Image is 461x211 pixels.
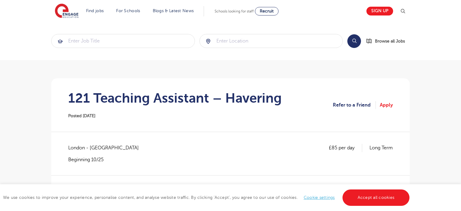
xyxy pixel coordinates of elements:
[333,101,376,109] a: Refer to a Friend
[366,7,393,15] a: Sign up
[200,34,343,48] input: Submit
[366,38,410,45] a: Browse all Jobs
[68,156,145,163] p: Beginning 10/25
[329,144,362,152] p: £85 per day
[153,9,194,13] a: Blogs & Latest News
[304,195,335,200] a: Cookie settings
[52,34,195,48] input: Submit
[369,144,393,152] p: Long Term
[375,38,405,45] span: Browse all Jobs
[215,9,254,13] span: Schools looking for staff
[86,9,104,13] a: Find jobs
[68,144,145,152] span: London - [GEOGRAPHIC_DATA]
[68,114,95,118] span: Posted [DATE]
[116,9,140,13] a: For Schools
[380,101,393,109] a: Apply
[260,9,274,13] span: Recruit
[342,189,410,206] a: Accept all cookies
[347,34,361,48] button: Search
[199,34,343,48] div: Submit
[68,90,282,106] h1: 121 Teaching Assistant – Havering
[3,195,411,200] span: We use cookies to improve your experience, personalise content, and analyse website traffic. By c...
[255,7,279,15] a: Recruit
[55,4,79,19] img: Engage Education
[51,34,195,48] div: Submit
